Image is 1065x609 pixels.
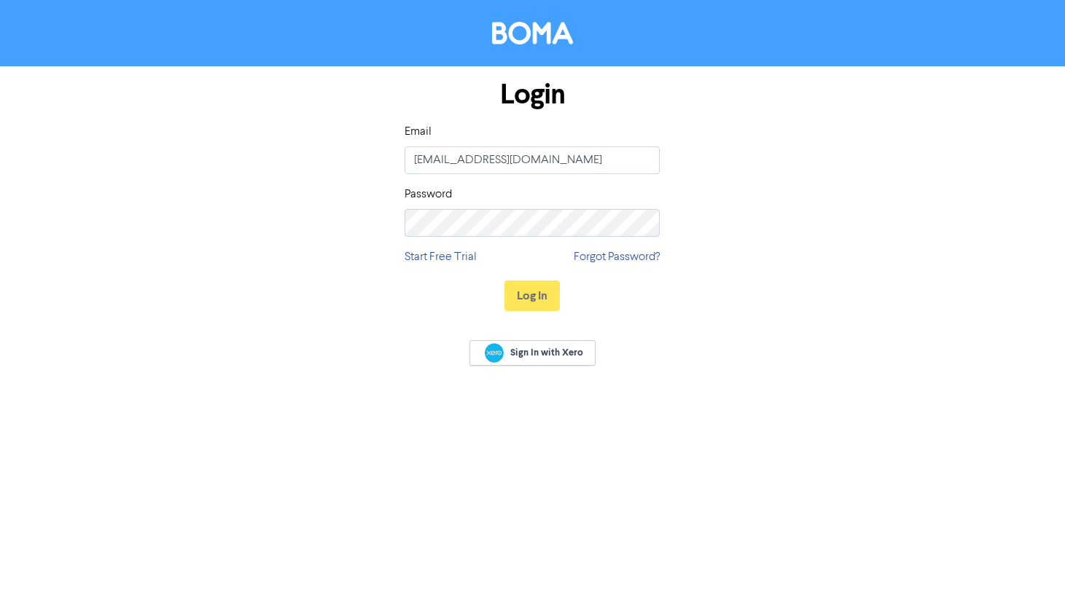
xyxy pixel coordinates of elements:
a: Forgot Password? [574,248,660,266]
span: Sign In with Xero [510,346,583,359]
img: BOMA Logo [492,22,573,44]
a: Start Free Trial [405,248,477,266]
label: Password [405,186,452,203]
label: Email [405,123,432,141]
a: Sign In with Xero [469,340,595,366]
h1: Login [405,78,660,111]
button: Log In [504,280,560,311]
img: Xero logo [485,343,504,363]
